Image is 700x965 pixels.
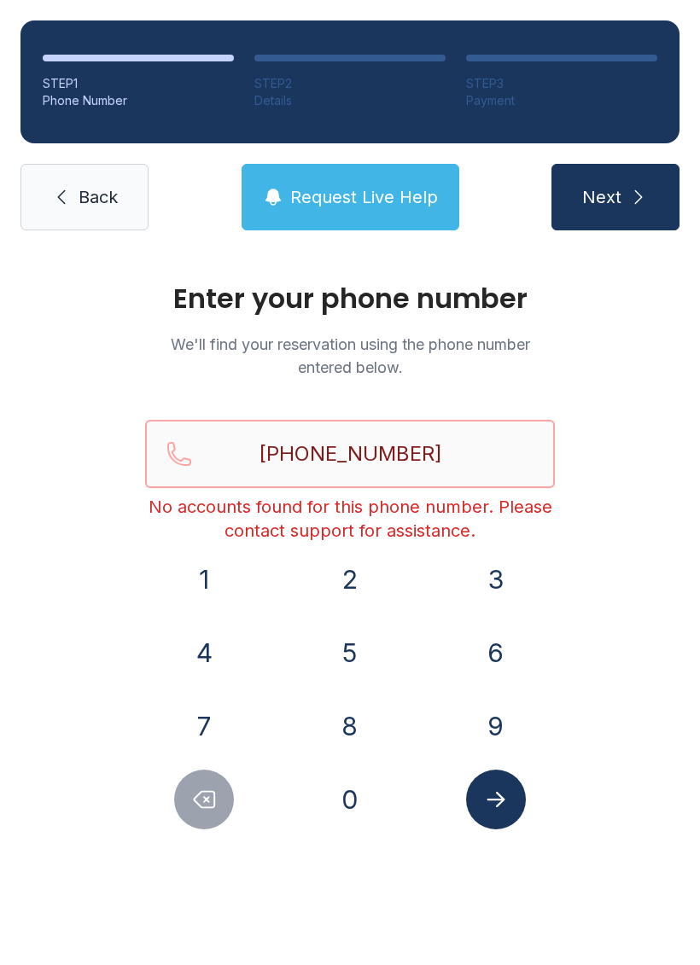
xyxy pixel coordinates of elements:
button: 5 [320,623,380,683]
div: Details [254,92,446,109]
div: Phone Number [43,92,234,109]
button: 0 [320,770,380,829]
button: 2 [320,549,380,609]
input: Reservation phone number [145,420,555,488]
button: 3 [466,549,526,609]
button: 9 [466,696,526,756]
span: Next [582,185,621,209]
button: 7 [174,696,234,756]
p: We'll find your reservation using the phone number entered below. [145,333,555,379]
div: STEP 1 [43,75,234,92]
button: Delete number [174,770,234,829]
button: Submit lookup form [466,770,526,829]
div: No accounts found for this phone number. Please contact support for assistance. [145,495,555,543]
h1: Enter your phone number [145,285,555,312]
div: Payment [466,92,657,109]
div: STEP 2 [254,75,446,92]
span: Back [79,185,118,209]
button: 8 [320,696,380,756]
button: 4 [174,623,234,683]
span: Request Live Help [290,185,438,209]
button: 6 [466,623,526,683]
div: STEP 3 [466,75,657,92]
button: 1 [174,549,234,609]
